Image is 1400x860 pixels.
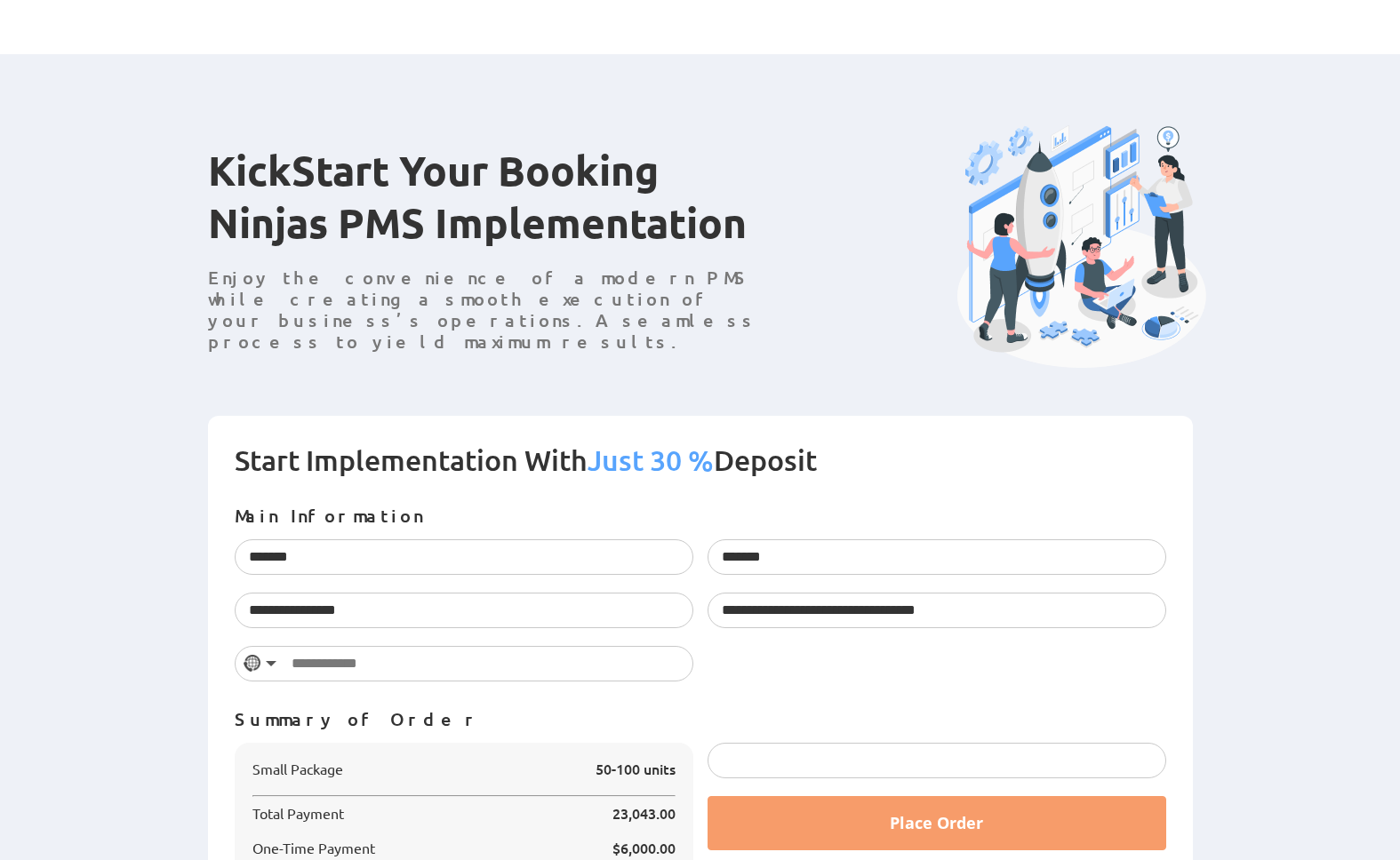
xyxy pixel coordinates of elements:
[722,752,1152,768] iframe: Secure card payment input frame
[252,840,375,856] span: One-Time Payment
[957,125,1206,368] img: Booking Ninjas PMS Implementation
[596,759,676,778] span: 50-100 units
[235,505,1166,526] p: Main Information
[252,760,343,777] span: Small Package
[890,812,983,833] span: Place Order
[588,442,714,477] span: Just 30 %
[208,267,777,352] p: Enjoy the convenience of a modern PMS while creating a smooth execution of your business’s operat...
[235,708,1166,729] p: Summary of Order
[235,442,1166,505] h2: Start Implementation With Deposit
[252,805,344,822] span: Total Payment
[236,647,285,681] button: Selected country
[708,796,1166,850] button: Place Order
[612,838,676,857] span: $6,000.00
[208,144,777,267] h1: KickStart Your Booking Ninjas PMS Implementation
[612,803,676,823] span: 23,043.00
